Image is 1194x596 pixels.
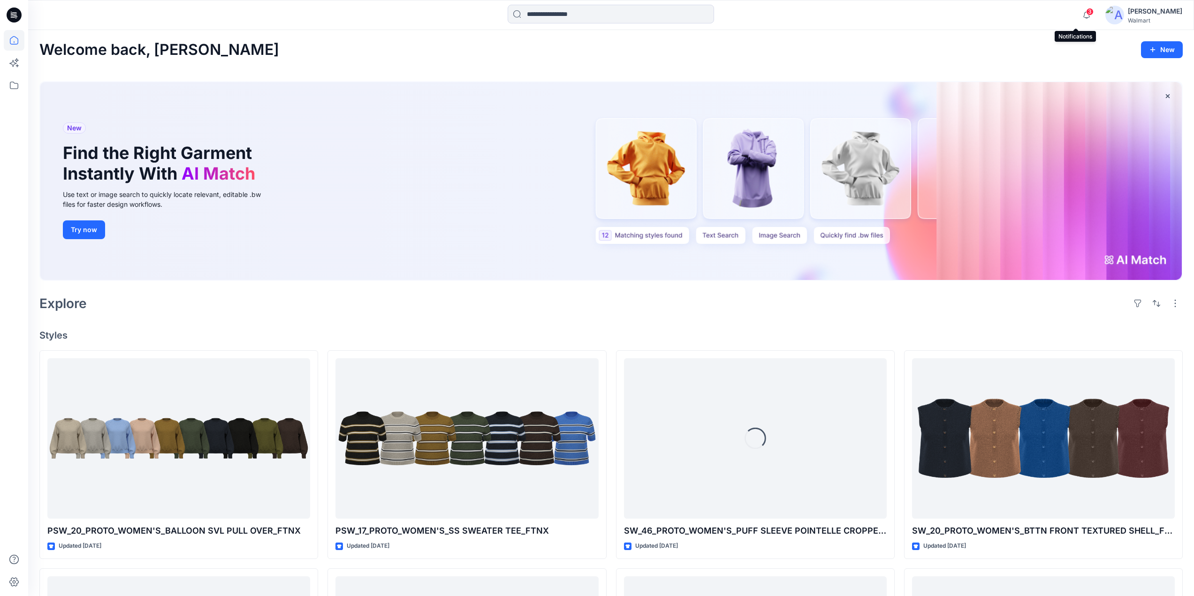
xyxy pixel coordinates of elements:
[912,524,1175,537] p: SW_20_PROTO_WOMEN'S_BTTN FRONT TEXTURED SHELL_FTNX
[39,41,279,59] h2: Welcome back, [PERSON_NAME]
[59,541,101,551] p: Updated [DATE]
[335,524,598,537] p: PSW_17_PROTO_WOMEN'S_SS SWEATER TEE_FTNX
[1086,8,1094,15] span: 3
[47,524,310,537] p: PSW_20_PROTO_WOMEN'S_BALLOON SVL PULL OVER_FTNX
[67,122,82,134] span: New
[1128,17,1182,24] div: Walmart
[39,330,1183,341] h4: Styles
[1141,41,1183,58] button: New
[635,541,678,551] p: Updated [DATE]
[624,524,887,537] p: SW_46_PROTO_WOMEN'S_PUFF SLEEVE POINTELLE CROPPED SWEATER_FTNX
[923,541,966,551] p: Updated [DATE]
[912,358,1175,519] a: SW_20_PROTO_WOMEN'S_BTTN FRONT TEXTURED SHELL_FTNX
[1105,6,1124,24] img: avatar
[335,358,598,519] a: PSW_17_PROTO_WOMEN'S_SS SWEATER TEE_FTNX
[63,220,105,239] button: Try now
[47,358,310,519] a: PSW_20_PROTO_WOMEN'S_BALLOON SVL PULL OVER_FTNX
[63,189,274,209] div: Use text or image search to quickly locate relevant, editable .bw files for faster design workflows.
[63,143,260,183] h1: Find the Right Garment Instantly With
[347,541,389,551] p: Updated [DATE]
[182,163,255,184] span: AI Match
[39,296,87,311] h2: Explore
[1128,6,1182,17] div: [PERSON_NAME]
